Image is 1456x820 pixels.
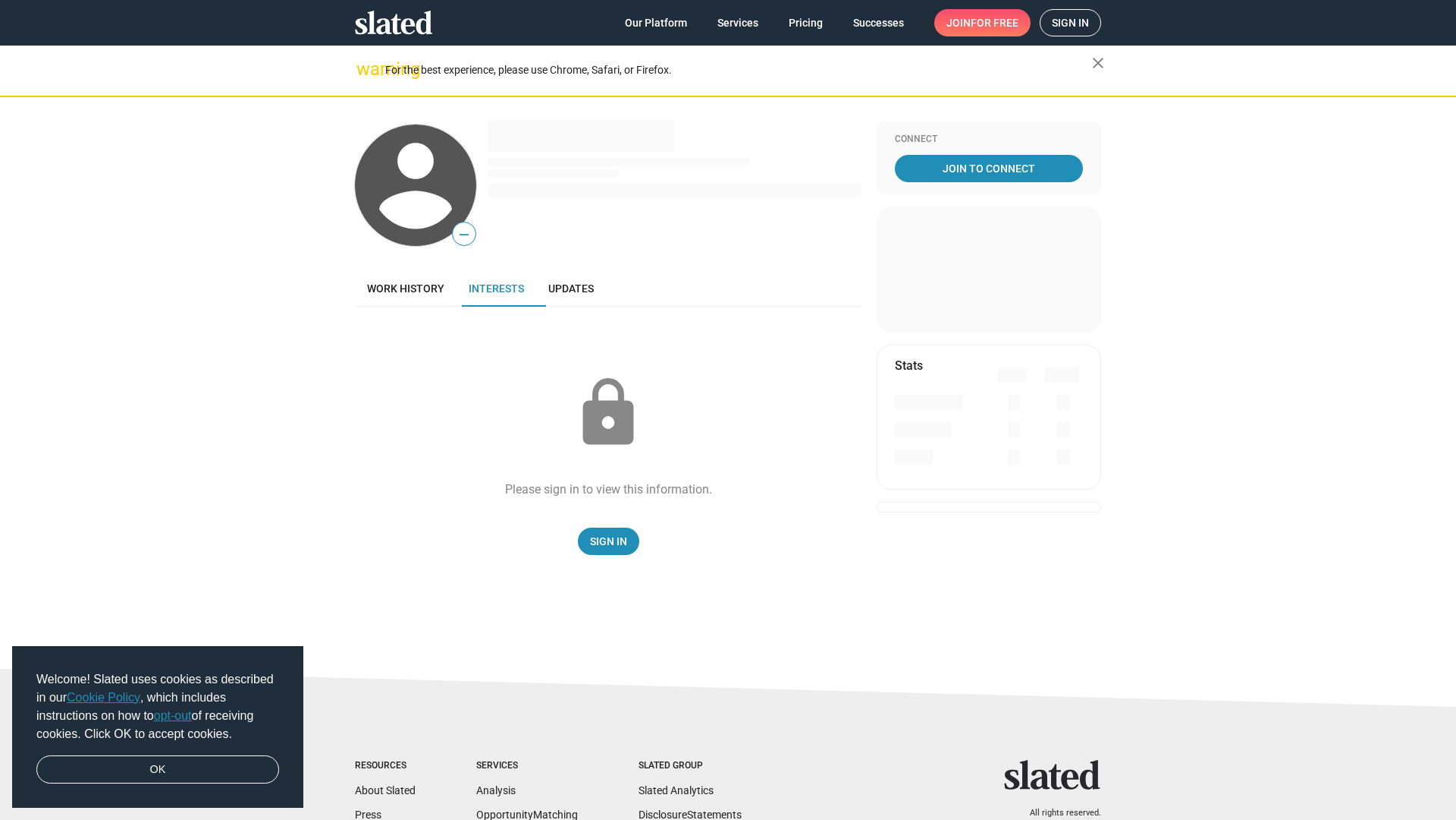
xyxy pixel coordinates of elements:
div: Services [476,760,578,772]
a: opt-out [154,709,192,722]
a: Sign in [1040,9,1101,36]
span: Work history [367,282,444,295]
a: Joinfor free [934,9,1031,36]
a: Slated Analytics [639,784,714,796]
mat-icon: warning [356,60,375,78]
a: Cookie Policy [67,691,140,704]
div: Resources [355,760,416,772]
div: cookieconsent [12,646,303,809]
mat-card-title: Stats [895,358,923,374]
span: for free [971,9,1018,36]
a: Sign In [578,528,639,555]
span: Interests [469,282,524,295]
span: Join [946,9,1018,36]
a: Pricing [777,9,835,36]
span: Sign In [590,528,627,555]
a: Join To Connect [895,155,1083,182]
a: Updates [536,270,606,307]
span: Updates [548,282,594,295]
div: For the best experience, please use Chrome, Safari, or Firefox. [385,60,1092,80]
div: Connect [895,134,1083,146]
a: About Slated [355,784,416,796]
a: Analysis [476,784,516,796]
mat-icon: close [1089,54,1107,72]
span: Successes [853,9,904,36]
span: Join To Connect [898,155,1080,182]
span: — [453,225,475,244]
div: Please sign in to view this information. [505,481,712,497]
span: Pricing [789,9,823,36]
span: Our Platform [625,9,687,36]
span: Sign in [1052,10,1089,36]
span: Welcome! Slated uses cookies as described in our , which includes instructions on how to of recei... [36,670,279,743]
span: Services [717,9,758,36]
a: Interests [457,270,536,307]
div: Slated Group [639,760,742,772]
a: Services [705,9,770,36]
a: Work history [355,270,457,307]
a: dismiss cookie message [36,755,279,784]
a: Successes [841,9,916,36]
a: Our Platform [613,9,699,36]
mat-icon: lock [570,375,646,451]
